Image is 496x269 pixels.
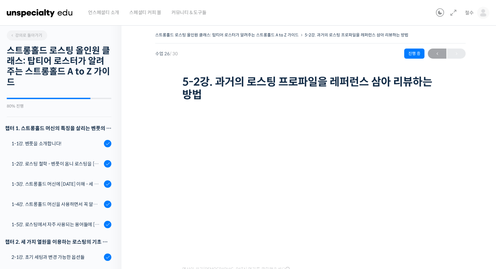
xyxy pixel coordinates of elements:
[5,237,111,246] div: 챕터 2. 세 가지 열원을 이용하는 로스팅의 기초 설계
[11,140,102,147] div: 1-1강. 벤풋을 소개합니다!
[428,49,446,58] span: ←
[7,46,111,88] h2: 스트롱홀드 로스팅 올인원 클래스: 탑티어 로스터가 알려주는 스트롱홀드 A to Z 가이드
[182,76,439,101] h1: 5-2강. 과거의 로스팅 프로파일을 레퍼런스 삼아 리뷰하는 방법
[465,10,474,16] span: 철수
[404,49,424,59] div: 진행 중
[428,49,446,59] a: ←이전
[305,32,408,37] a: 5-2강. 과거의 로스팅 프로파일을 레퍼런스 삼아 리뷰하는 방법
[11,221,102,228] div: 1-5강. 로스팅에서 자주 사용되는 용어들에 [DATE] 이해
[7,104,111,108] div: 80% 진행
[11,180,102,188] div: 1-3강. 스트롱홀드 머신에 [DATE] 이해 - 세 가지 열원이 만들어내는 변화
[7,30,47,40] a: 강의로 돌아가기
[155,32,299,37] a: 스트롱홀드 로스팅 올인원 클래스: 탑티어 로스터가 알려주는 스트롱홀드 A to Z 가이드
[155,52,178,56] span: 수업 26
[10,33,42,38] span: 강의로 돌아가기
[5,124,111,133] h3: 챕터 1. 스트롱홀드 머신의 특징을 살리는 벤풋의 로스팅 방식
[11,201,102,208] div: 1-4강. 스트롱홀드 머신을 사용하면서 꼭 알고 있어야 할 유의사항
[11,253,102,261] div: 2-1강. 초기 세팅과 변경 가능한 옵션들
[11,160,102,168] div: 1-2강. 로스팅 철학 - 벤풋이 옴니 로스팅을 [DATE] 않는 이유
[170,51,178,57] span: / 30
